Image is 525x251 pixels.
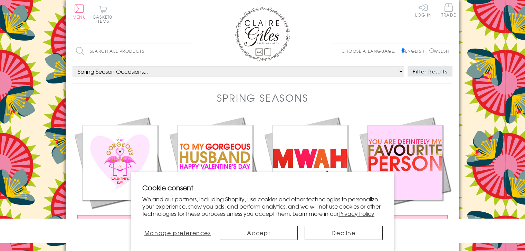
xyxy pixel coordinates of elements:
input: English [401,48,405,53]
button: Filter Results [408,66,452,77]
input: Welsh [429,48,434,53]
button: Menu [73,4,86,19]
a: Valentines Day Card, Gorgeous Husband, text foiled in shiny gold £3.50 Add to Basket [168,115,262,235]
button: Accept [220,226,298,240]
a: Valentines Day Card, You're my Favourite, text foiled in shiny gold £3.50 Add to Basket [357,115,452,235]
label: Welsh [429,48,449,54]
button: £3.50 Add to Basket [77,215,163,228]
h1: Spring Seasons [217,91,308,105]
p: Choose a language: [342,48,399,54]
input: Search [187,43,193,59]
img: Valentines Day Card, MWAH, Kiss, text foiled in shiny gold [262,115,357,210]
span: Menu [73,14,86,20]
a: Log In [415,3,432,17]
span: Manage preferences [144,229,211,237]
button: Decline [305,226,383,240]
button: Basket0 items [93,6,112,23]
a: Privacy Policy [338,209,374,218]
button: £3.50 Add to Basket [362,215,448,228]
img: Valentines Day Card, Wife, Flamingo heart, text foiled in shiny gold [73,115,168,210]
a: Valentines Day Card, Wife, Flamingo heart, text foiled in shiny gold £3.50 Add to Basket [73,115,168,235]
input: Search all products [73,43,193,59]
span: 0 items [96,14,112,24]
img: Valentines Day Card, Gorgeous Husband, text foiled in shiny gold [168,115,262,210]
span: Trade [441,3,456,17]
img: Claire Giles Greetings Cards [235,7,290,61]
h2: Cookie consent [142,183,383,192]
img: Valentines Day Card, You're my Favourite, text foiled in shiny gold [357,115,452,210]
p: We and our partners, including Shopify, use cookies and other technologies to personalize your ex... [142,195,383,217]
a: Valentines Day Card, MWAH, Kiss, text foiled in shiny gold £3.50 Add to Basket [262,115,357,235]
a: Trade [441,3,456,18]
button: Manage preferences [142,226,213,240]
label: English [401,48,428,54]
